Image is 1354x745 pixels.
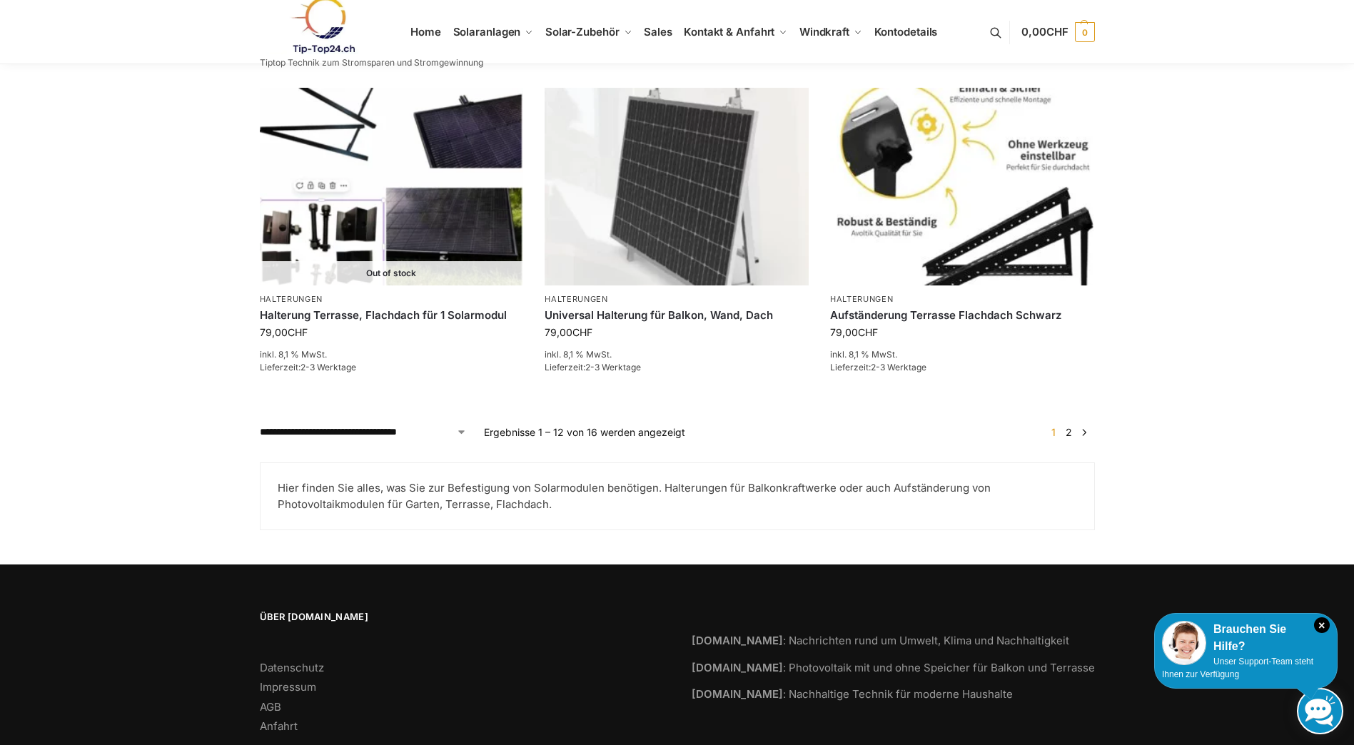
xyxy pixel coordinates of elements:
nav: Produkt-Seitennummerierung [1043,425,1094,440]
span: Kontodetails [874,25,938,39]
span: Unser Support-Team steht Ihnen zur Verfügung [1162,657,1313,679]
span: CHF [572,326,592,338]
a: Aufständerung Terrasse Flachdach Schwarz [830,308,1094,323]
img: Befestigung Solarpaneele [545,88,809,285]
span: CHF [288,326,308,338]
a: → [1078,425,1089,440]
span: Windkraft [799,25,849,39]
img: Halterung Terrasse, Flachdach für 1 Solarmodul [260,88,524,285]
a: Halterungen [830,294,894,304]
p: inkl. 8,1 % MwSt. [830,348,1094,361]
a: 0,00CHF 0 [1021,11,1094,54]
span: Sales [644,25,672,39]
img: Customer service [1162,621,1206,665]
span: Über [DOMAIN_NAME] [260,610,663,624]
strong: [DOMAIN_NAME] [692,661,783,674]
span: Kontakt & Anfahrt [684,25,774,39]
span: Solaranlagen [453,25,521,39]
span: Solar-Zubehör [545,25,620,39]
a: [DOMAIN_NAME]: Photovoltaik mit und ohne Speicher für Balkon und Terrasse [692,661,1095,674]
span: CHF [858,326,878,338]
a: Impressum [260,680,316,694]
p: Ergebnisse 1 – 12 von 16 werden angezeigt [484,425,685,440]
span: Lieferzeit: [260,362,356,372]
a: [DOMAIN_NAME]: Nachhaltige Technik für moderne Haushalte [692,687,1013,701]
a: Halterungen [545,294,608,304]
img: Aufständerung Terrasse Flachdach Schwarz [830,88,1094,285]
span: 2-3 Werktage [871,362,926,372]
p: Tiptop Technik zum Stromsparen und Stromgewinnung [260,59,483,67]
span: 2-3 Werktage [300,362,356,372]
select: Shop-Reihenfolge [260,425,467,440]
span: Lieferzeit: [830,362,926,372]
p: inkl. 8,1 % MwSt. [545,348,809,361]
bdi: 79,00 [260,326,308,338]
a: Halterungen [260,294,323,304]
p: Hier finden Sie alles, was Sie zur Befestigung von Solarmodulen benötigen. Halterungen für Balkon... [278,480,1077,512]
a: Anfahrt [260,719,298,733]
a: Halterung Terrasse, Flachdach für 1 Solarmodul [260,308,524,323]
a: Seite 2 [1062,426,1076,438]
a: Datenschutz [260,661,324,674]
span: 2-3 Werktage [585,362,641,372]
bdi: 79,00 [830,326,878,338]
a: AGB [260,700,281,714]
span: 0 [1075,22,1095,42]
a: [DOMAIN_NAME]: Nachrichten rund um Umwelt, Klima und Nachhaltigkeit [692,634,1069,647]
strong: [DOMAIN_NAME] [692,687,783,701]
a: Out of stockHalterung Terrasse, Flachdach für 1 Solarmodul [260,88,524,285]
i: Schließen [1314,617,1330,633]
div: Brauchen Sie Hilfe? [1162,621,1330,655]
span: 0,00 [1021,25,1068,39]
bdi: 79,00 [545,326,592,338]
span: Seite 1 [1048,426,1059,438]
span: CHF [1046,25,1068,39]
span: Lieferzeit: [545,362,641,372]
strong: [DOMAIN_NAME] [692,634,783,647]
p: inkl. 8,1 % MwSt. [260,348,524,361]
a: Universal Halterung für Balkon, Wand, Dach [545,308,809,323]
